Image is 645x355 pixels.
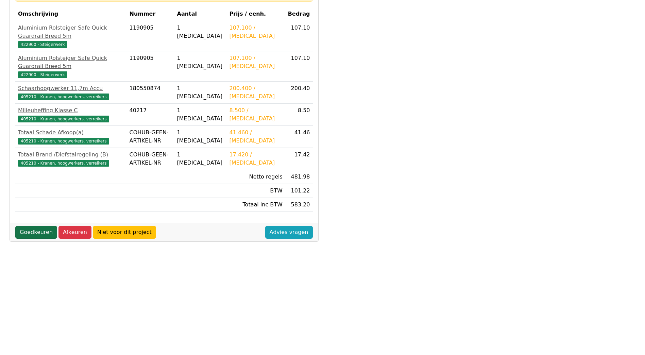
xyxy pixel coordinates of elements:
a: Milieuheffing Klasse C405210 - Kranen, hoogwerkers, verreikers [18,106,124,123]
td: 200.40 [285,82,313,104]
span: 422900 - Steigerwerk [18,41,67,48]
td: Totaal inc BTW [226,198,285,212]
span: 405210 - Kranen, hoogwerkers, verreikers [18,138,109,145]
td: Netto regels [226,170,285,184]
th: Prijs / eenh. [226,7,285,21]
div: Totaal Schade Afkoop(a) [18,129,124,137]
td: 8.50 [285,104,313,126]
th: Aantal [174,7,227,21]
a: Aluminium Rolsteiger Safe Quick Guardrail Breed 5m422900 - Steigerwerk [18,24,124,48]
div: 1 [MEDICAL_DATA] [177,54,224,70]
div: Milieuheffing Klasse C [18,106,124,115]
span: 422900 - Steigerwerk [18,71,67,78]
td: 40217 [126,104,174,126]
td: BTW [226,184,285,198]
a: Totaal Schade Afkoop(a)405210 - Kranen, hoogwerkers, verreikers [18,129,124,145]
td: COHUB-GEEN-ARTIKEL-NR [126,126,174,148]
td: 180550874 [126,82,174,104]
td: 1190905 [126,21,174,51]
div: 1 [MEDICAL_DATA] [177,151,224,167]
a: Totaal Brand /Diefstalregeling (B)405210 - Kranen, hoogwerkers, verreikers [18,151,124,167]
td: 1190905 [126,51,174,82]
span: 405210 - Kranen, hoogwerkers, verreikers [18,160,109,167]
div: 17.420 / [MEDICAL_DATA] [229,151,282,167]
div: 41.460 / [MEDICAL_DATA] [229,129,282,145]
div: Schaarhoogwerker 11,7m Accu [18,84,124,92]
div: Aluminium Rolsteiger Safe Quick Guardrail Breed 5m [18,24,124,40]
a: Goedkeuren [15,226,57,239]
td: 101.22 [285,184,313,198]
span: 405210 - Kranen, hoogwerkers, verreikers [18,116,109,122]
div: 1 [MEDICAL_DATA] [177,84,224,101]
div: 1 [MEDICAL_DATA] [177,24,224,40]
div: 107.100 / [MEDICAL_DATA] [229,54,282,70]
th: Omschrijving [15,7,126,21]
td: COHUB-GEEN-ARTIKEL-NR [126,148,174,170]
a: Aluminium Rolsteiger Safe Quick Guardrail Breed 5m422900 - Steigerwerk [18,54,124,79]
td: 41.46 [285,126,313,148]
a: Advies vragen [265,226,313,239]
td: 17.42 [285,148,313,170]
td: 107.10 [285,51,313,82]
div: 200.400 / [MEDICAL_DATA] [229,84,282,101]
div: 107.100 / [MEDICAL_DATA] [229,24,282,40]
a: Afkeuren [58,226,91,239]
th: Bedrag [285,7,313,21]
a: Niet voor dit project [93,226,156,239]
div: 1 [MEDICAL_DATA] [177,129,224,145]
th: Nummer [126,7,174,21]
div: 8.500 / [MEDICAL_DATA] [229,106,282,123]
div: Aluminium Rolsteiger Safe Quick Guardrail Breed 5m [18,54,124,70]
td: 481.98 [285,170,313,184]
td: 583.20 [285,198,313,212]
td: 107.10 [285,21,313,51]
div: Totaal Brand /Diefstalregeling (B) [18,151,124,159]
span: 405210 - Kranen, hoogwerkers, verreikers [18,94,109,100]
a: Schaarhoogwerker 11,7m Accu405210 - Kranen, hoogwerkers, verreikers [18,84,124,101]
div: 1 [MEDICAL_DATA] [177,106,224,123]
